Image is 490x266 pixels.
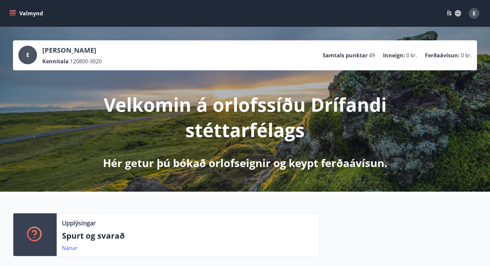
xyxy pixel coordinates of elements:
[42,46,102,55] p: [PERSON_NAME]
[466,5,482,21] button: E
[461,52,472,59] span: 0 kr.
[70,58,102,65] span: 120800-3020
[443,7,465,19] button: ÍS
[62,244,78,252] a: Nánar
[8,7,46,19] button: menu
[62,230,314,241] p: Spurt og svarað
[103,156,387,170] p: Hér getur þú bókað orlofseignir og keypt ferðaávísun.
[69,92,421,142] p: Velkomin á orlofssíðu Drífandi stéttarfélags
[323,52,368,59] p: Samtals punktar
[406,52,417,59] span: 0 kr.
[26,51,29,59] span: E
[383,52,405,59] p: Inneign :
[62,219,96,227] p: Upplýsingar
[369,52,375,59] span: 49
[42,58,69,65] p: Kennitala
[473,10,476,17] span: E
[425,52,460,59] p: Ferðaávísun :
